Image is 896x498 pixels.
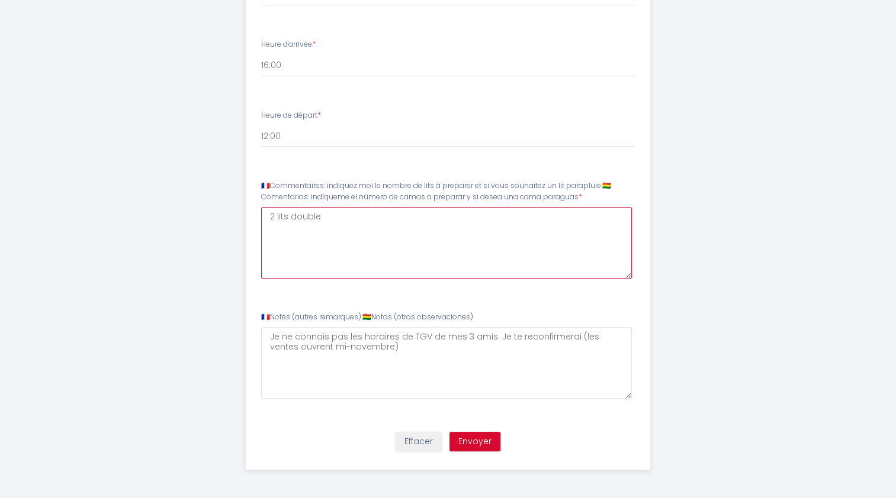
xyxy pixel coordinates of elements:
label: Heure de départ [261,110,321,121]
label: Heure d'arrivée [261,39,316,50]
button: Envoyer [449,432,500,452]
label: 🇫🇷Commentaires: indiquez moi le nombre de lits à preparer et si vous souhaitez un lit parapluie.🇧... [261,180,635,203]
button: Effacer [396,432,442,452]
label: 🇫🇷Notes (autres remarques).🇧🇴Notas (otras observaciones) [261,312,473,323]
